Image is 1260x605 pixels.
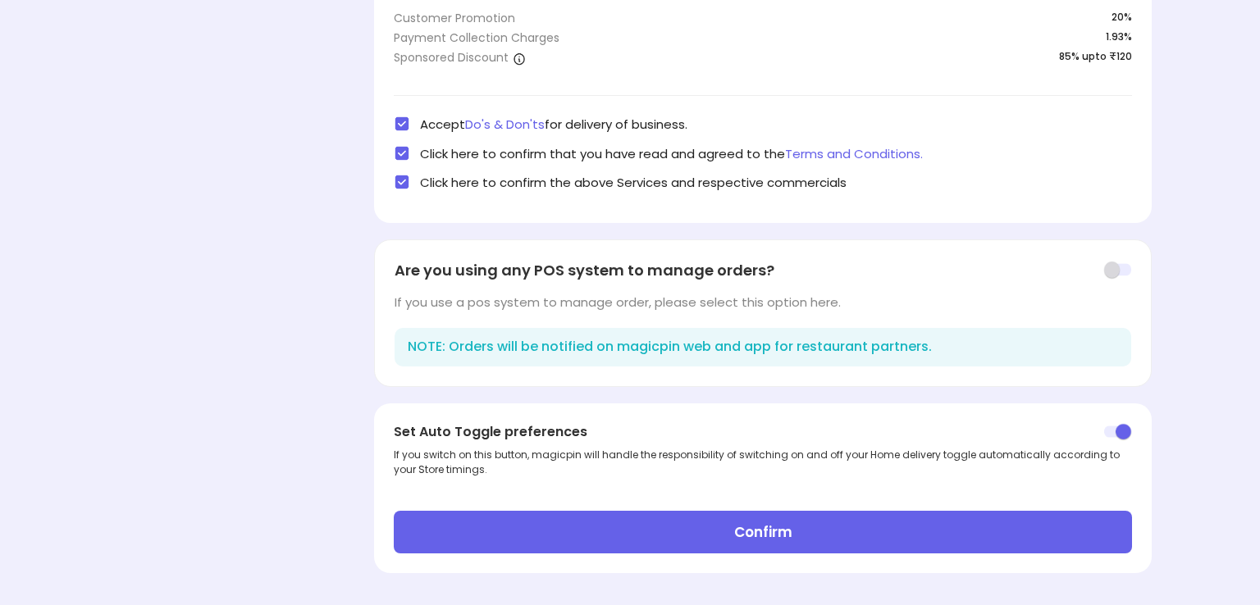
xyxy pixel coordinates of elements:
[395,293,1131,311] div: If you use a pos system to manage order, please select this option here.
[394,116,410,132] img: check
[513,52,526,65] img: a1isth1TvIaw5-r4PTQNnx6qH7hW1RKYA7fi6THaHSkdiamaZazZcPW6JbVsfR8_gv9BzWgcW1PiHueWjVd6jXxw-cSlbelae...
[785,145,923,162] span: Terms and Conditions.
[394,448,1132,475] div: If you switch on this button, magicpin will handle the responsibility of switching on and off you...
[1104,423,1132,441] img: pjpZYCU39gJvuxdatW4kArkLHrOpv3x53-IMsG4-PmLRue8W0vkwj7d-qyxTLkUJ2NTKs8Wi_BLD-WXOcR-hvawfdeE4R0UVS...
[1106,30,1132,49] span: 1.93%
[394,145,410,161] img: check
[394,10,515,26] div: Customer Promotion
[394,49,526,66] div: Sponsored Discount
[465,116,545,133] span: Do's & Don'ts
[394,30,559,46] div: Payment Collection Charges
[1103,261,1131,279] img: toggle
[1112,10,1132,26] span: 20 %
[420,145,923,162] span: Click here to confirm that you have read and agreed to the
[420,116,687,133] span: Accept for delivery of business.
[394,423,587,442] span: Set Auto Toggle preferences
[394,174,410,190] img: check
[1059,49,1132,69] span: 85% upto ₹120
[395,328,1131,366] div: NOTE: Orders will be notified on magicpin web and app for restaurant partners.
[420,174,847,191] span: Click here to confirm the above Services and respective commercials
[394,511,1132,553] button: Confirm
[395,260,774,281] span: Are you using any POS system to manage orders?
